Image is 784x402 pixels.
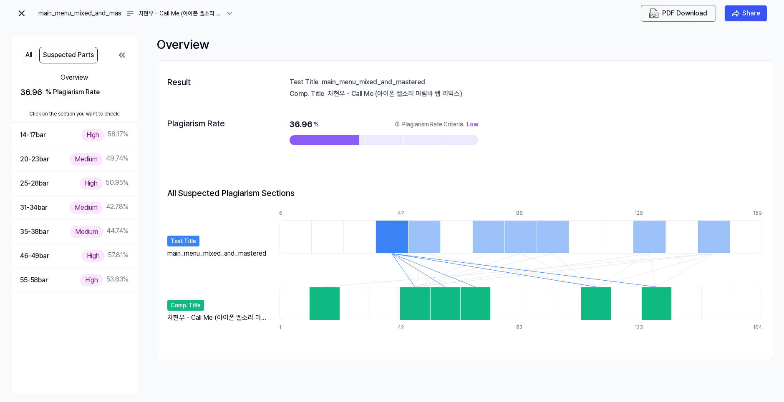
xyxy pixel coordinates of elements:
[82,250,105,262] div: High
[398,209,430,217] div: 47
[167,118,250,129] div: Plagiarism Rate
[82,250,129,262] div: 57.81 %
[753,209,762,217] div: 159
[290,89,324,98] div: Comp. Title
[70,201,103,214] div: Medium
[279,324,309,331] div: 1
[314,118,319,130] div: %
[167,236,199,246] div: Test Title
[290,118,478,130] div: 36.96
[20,86,129,98] div: 36.96
[167,300,204,311] div: Comp. Title
[22,47,36,63] button: All
[38,8,122,18] div: main_menu_mixed_and_mastered
[20,178,49,189] div: 25-28 bar
[39,47,98,63] button: Suspected Parts
[70,201,129,214] div: 42.78 %
[402,118,463,130] div: Plagiarism Rate Criteria
[80,177,103,189] div: High
[125,8,135,18] img: another title
[279,209,311,217] div: 6
[394,121,401,128] img: information
[167,187,295,199] h2: All Suspected Plagiarism Sections
[647,8,709,18] button: PDF Download
[81,129,104,141] div: High
[635,209,667,217] div: 129
[290,78,318,86] div: Test Title
[20,154,49,165] div: 20-23 bar
[70,226,103,238] div: Medium
[662,8,707,19] div: PDF Download
[81,129,129,141] div: 58.17 %
[20,226,49,237] div: 35-38 bar
[20,130,46,141] div: 14-17 bar
[20,202,48,213] div: 31-34 bar
[167,249,266,256] div: main_menu_mixed_and_mastered
[516,324,546,331] div: 82
[753,324,762,331] div: 164
[70,226,129,238] div: 44.74 %
[20,251,49,261] div: 46-49 bar
[12,105,137,123] div: Click on the section you want to check!
[322,78,762,86] div: main_menu_mixed_and_mastered
[12,67,137,105] button: Overview36.96 % Plagiarism Rate
[70,153,129,165] div: 49.74 %
[635,324,665,331] div: 123
[20,275,48,286] div: 55-58 bar
[80,274,129,286] div: 53.63 %
[17,8,27,18] img: exit
[20,73,129,83] div: Overview
[328,89,762,98] div: 차현우 - Call Me (아이폰 벨소리 마림바 랩 리믹스)
[80,177,129,189] div: 50.95 %
[70,153,103,165] div: Medium
[724,5,767,22] button: Share
[466,118,478,130] div: Low
[167,313,271,323] div: 차현우 - Call Me (아이폰 벨소리 마림바 랩 리믹스)
[394,118,478,130] button: Plagiarism Rate CriteriaLow
[731,9,740,18] img: share
[45,87,100,97] div: % Plagiarism Rate
[516,209,548,217] div: 88
[80,274,103,286] div: High
[398,324,428,331] div: 42
[742,8,760,19] div: Share
[649,8,659,18] img: PDF Download
[139,9,222,18] div: 차현우 - Call Me (아이폰 벨소리 마림바 랩 리믹스)
[157,35,772,54] div: Overview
